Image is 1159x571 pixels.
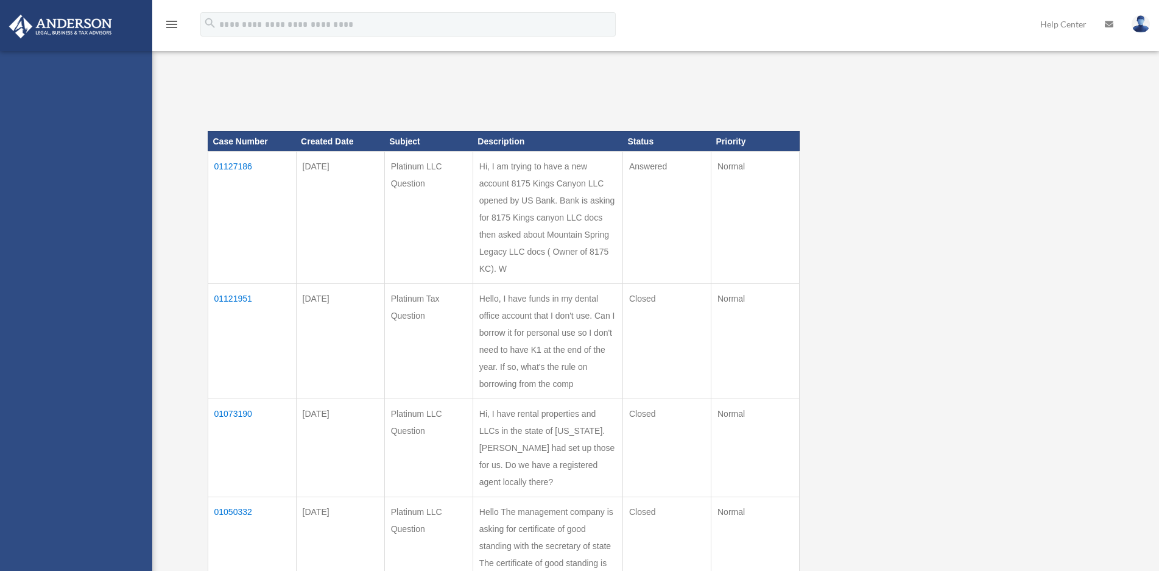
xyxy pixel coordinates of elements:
[1132,15,1150,33] img: User Pic
[622,284,711,399] td: Closed
[208,152,296,284] td: 01127186
[473,152,622,284] td: Hi, I am trying to have a new account 8175 Kings Canyon LLC opened by US Bank. Bank is asking for...
[384,131,473,152] th: Subject
[296,399,384,497] td: [DATE]
[473,284,622,399] td: Hello, I have funds in my dental office account that I don't use. Can I borrow it for personal us...
[203,16,217,30] i: search
[164,17,179,32] i: menu
[711,399,800,497] td: Normal
[208,284,296,399] td: 01121951
[622,152,711,284] td: Answered
[384,399,473,497] td: Platinum LLC Question
[473,399,622,497] td: Hi, I have rental properties and LLCs in the state of [US_STATE]. [PERSON_NAME] had set up those ...
[296,284,384,399] td: [DATE]
[5,15,116,38] img: Anderson Advisors Platinum Portal
[164,21,179,32] a: menu
[384,152,473,284] td: Platinum LLC Question
[296,131,384,152] th: Created Date
[208,131,296,152] th: Case Number
[296,152,384,284] td: [DATE]
[208,399,296,497] td: 01073190
[384,284,473,399] td: Platinum Tax Question
[622,131,711,152] th: Status
[711,284,800,399] td: Normal
[473,131,622,152] th: Description
[711,131,800,152] th: Priority
[711,152,800,284] td: Normal
[622,399,711,497] td: Closed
